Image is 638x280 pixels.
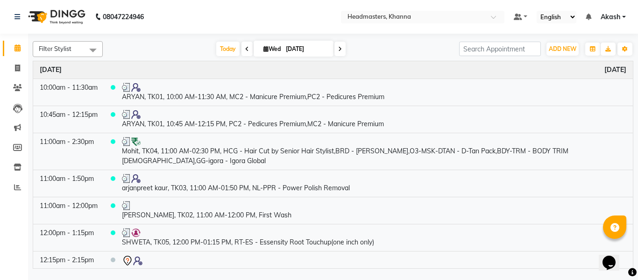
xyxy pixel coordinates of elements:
[33,133,104,170] td: 11:00am - 2:30pm
[283,42,330,56] input: 2025-09-03
[24,4,88,30] img: logo
[33,197,104,224] td: 11:00am - 12:00pm
[33,106,104,133] td: 10:45am - 12:15pm
[115,197,633,224] td: [PERSON_NAME], TK02, 11:00 AM-12:00 PM, First Wash
[33,170,104,197] td: 11:00am - 1:50pm
[115,170,633,197] td: arjanpreet kaur, TK03, 11:00 AM-01:50 PM, NL-PPR - Power Polish Removal
[115,79,633,106] td: ARYAN, TK01, 10:00 AM-11:30 AM, MC2 - Manicure Premium,PC2 - Pedicures Premium
[33,61,633,79] th: September 3, 2025
[604,65,626,75] a: September 3, 2025
[103,4,144,30] b: 08047224946
[33,79,104,106] td: 10:00am - 11:30am
[261,45,283,52] span: Wed
[546,43,579,56] button: ADD NEW
[459,42,541,56] input: Search Appointment
[33,251,104,280] td: 12:15pm - 2:15pm
[40,65,62,75] a: September 3, 2025
[115,106,633,133] td: ARYAN, TK01, 10:45 AM-12:15 PM, PC2 - Pedicures Premium,MC2 - Manicure Premium
[599,243,629,271] iframe: chat widget
[601,12,620,22] span: Akash
[115,224,633,251] td: SHWETA, TK05, 12:00 PM-01:15 PM, RT-ES - Essensity Root Touchup(one inch only)
[33,224,104,251] td: 12:00pm - 1:15pm
[115,133,633,170] td: Mohit, TK04, 11:00 AM-02:30 PM, HCG - Hair Cut by Senior Hair Stylist,BRD - [PERSON_NAME],O3-MSK-...
[216,42,240,56] span: Today
[549,45,576,52] span: ADD NEW
[39,45,71,52] span: Filter Stylist
[115,251,633,280] td: [PERSON_NAME], TK06, 12:15 PM-02:15 PM, GL-essensity - Essensity Global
